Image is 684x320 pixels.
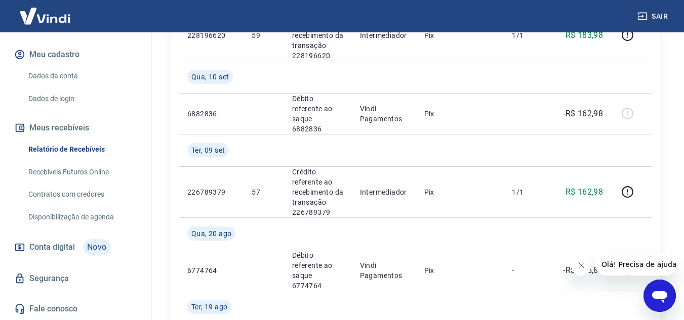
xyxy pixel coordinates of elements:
[24,162,139,182] a: Recebíveis Futuros Online
[24,88,139,109] a: Dados de login
[360,30,408,40] p: Intermediador
[360,104,408,124] p: Vindi Pagamentos
[24,66,139,86] a: Dados da conta
[191,302,227,312] span: Ter, 19 ago
[360,260,408,281] p: Vindi Pagamentos
[187,30,235,40] p: 228196620
[512,30,542,40] p: 1/1
[595,253,676,276] iframe: Mensagem da empresa
[187,265,235,276] p: 6774764
[252,187,275,197] p: 57
[360,187,408,197] p: Intermediador
[191,145,225,155] span: Ter, 09 set
[12,1,78,31] img: Vindi
[292,250,344,291] p: Débito referente ao saque 6774764
[12,298,139,320] a: Fale conosco
[6,7,85,15] span: Olá! Precisa de ajuda?
[424,187,496,197] p: Pix
[24,139,139,160] a: Relatório de Recebíveis
[191,72,229,82] span: Qua, 10 set
[24,207,139,227] a: Disponibilização de agenda
[563,108,603,120] p: -R$ 162,98
[566,29,603,41] p: R$ 183,98
[292,167,344,217] p: Crédito referente ao recebimento da transação 226789379
[12,267,139,290] a: Segurança
[563,264,603,277] p: -R$ 596,87
[187,109,235,119] p: 6882836
[512,265,542,276] p: -
[24,184,139,205] a: Contratos com credores
[512,187,542,197] p: 1/1
[252,30,275,40] p: 59
[424,109,496,119] p: Pix
[424,30,496,40] p: Pix
[29,240,75,254] span: Conta digital
[512,109,542,119] p: -
[643,280,676,312] iframe: Botão para abrir a janela de mensagens
[83,239,111,255] span: Novo
[187,187,235,197] p: 226789379
[571,255,591,276] iframe: Fechar mensagem
[292,94,344,134] p: Débito referente ao saque 6882836
[635,7,672,26] button: Sair
[12,235,139,259] a: Conta digitalNovo
[566,186,603,198] p: R$ 162,98
[191,228,231,239] span: Qua, 20 ago
[12,43,139,66] button: Meu cadastro
[292,10,344,61] p: Crédito referente ao recebimento da transação 228196620
[424,265,496,276] p: Pix
[12,117,139,139] button: Meus recebíveis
